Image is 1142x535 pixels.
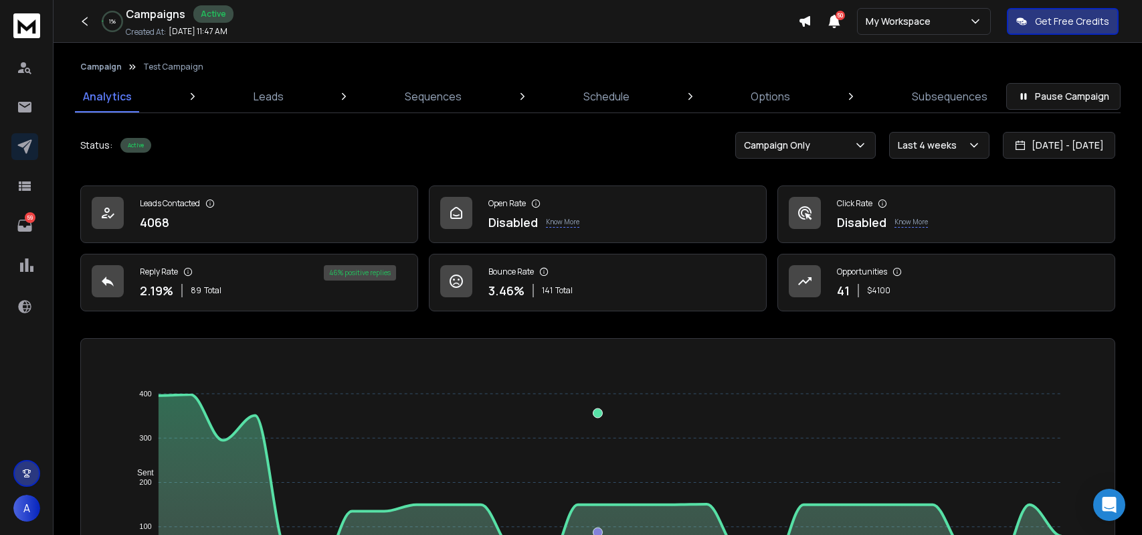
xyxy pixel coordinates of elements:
p: 4068 [140,213,169,232]
div: Active [120,138,151,153]
p: Click Rate [837,198,872,209]
div: Active [193,5,233,23]
a: Leads Contacted4068 [80,185,418,243]
button: Pause Campaign [1006,83,1121,110]
button: Get Free Credits [1007,8,1119,35]
a: Bounce Rate3.46%141Total [429,254,767,311]
a: Opportunities41$4100 [777,254,1115,311]
span: Total [204,285,221,296]
p: Options [751,88,790,104]
p: Analytics [83,88,132,104]
p: 1 % [109,17,116,25]
p: Leads Contacted [140,198,200,209]
span: 141 [542,285,553,296]
p: Open Rate [488,198,526,209]
tspan: 400 [139,390,151,398]
p: Last 4 weeks [898,139,962,152]
p: Sequences [405,88,462,104]
p: Get Free Credits [1035,15,1109,28]
tspan: 300 [139,434,151,442]
p: Campaign Only [744,139,816,152]
p: Reply Rate [140,266,178,277]
p: $ 4100 [867,285,890,296]
p: My Workspace [866,15,936,28]
span: Sent [127,468,154,477]
span: 89 [191,285,201,296]
h1: Campaigns [126,6,185,22]
p: Schedule [583,88,630,104]
span: 50 [836,11,845,20]
p: 41 [837,281,850,300]
p: [DATE] 11:47 AM [169,26,227,37]
a: Schedule [575,80,638,112]
p: 3.46 % [488,281,525,300]
a: Analytics [75,80,140,112]
p: Subsequences [912,88,987,104]
div: Open Intercom Messenger [1093,489,1125,521]
p: Test Campaign [143,62,203,72]
p: Leads [254,88,284,104]
p: 59 [25,212,35,223]
button: Campaign [80,62,122,72]
p: Know More [546,217,579,228]
a: Options [743,80,798,112]
a: Sequences [397,80,470,112]
p: Bounce Rate [488,266,534,277]
a: Reply Rate2.19%89Total46% positive replies [80,254,418,311]
button: A [13,495,40,522]
tspan: 200 [139,478,151,486]
a: 59 [11,212,38,239]
p: Disabled [488,213,538,232]
tspan: 100 [139,522,151,530]
button: [DATE] - [DATE] [1003,132,1115,159]
p: Disabled [837,213,886,232]
p: Status: [80,139,112,152]
p: 2.19 % [140,281,173,300]
a: Subsequences [904,80,995,112]
a: Leads [246,80,292,112]
p: Created At: [126,27,166,37]
div: 46 % positive replies [324,265,396,281]
img: logo [13,13,40,38]
span: Total [555,285,573,296]
a: Open RateDisabledKnow More [429,185,767,243]
p: Opportunities [837,266,887,277]
a: Click RateDisabledKnow More [777,185,1115,243]
p: Know More [894,217,928,228]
